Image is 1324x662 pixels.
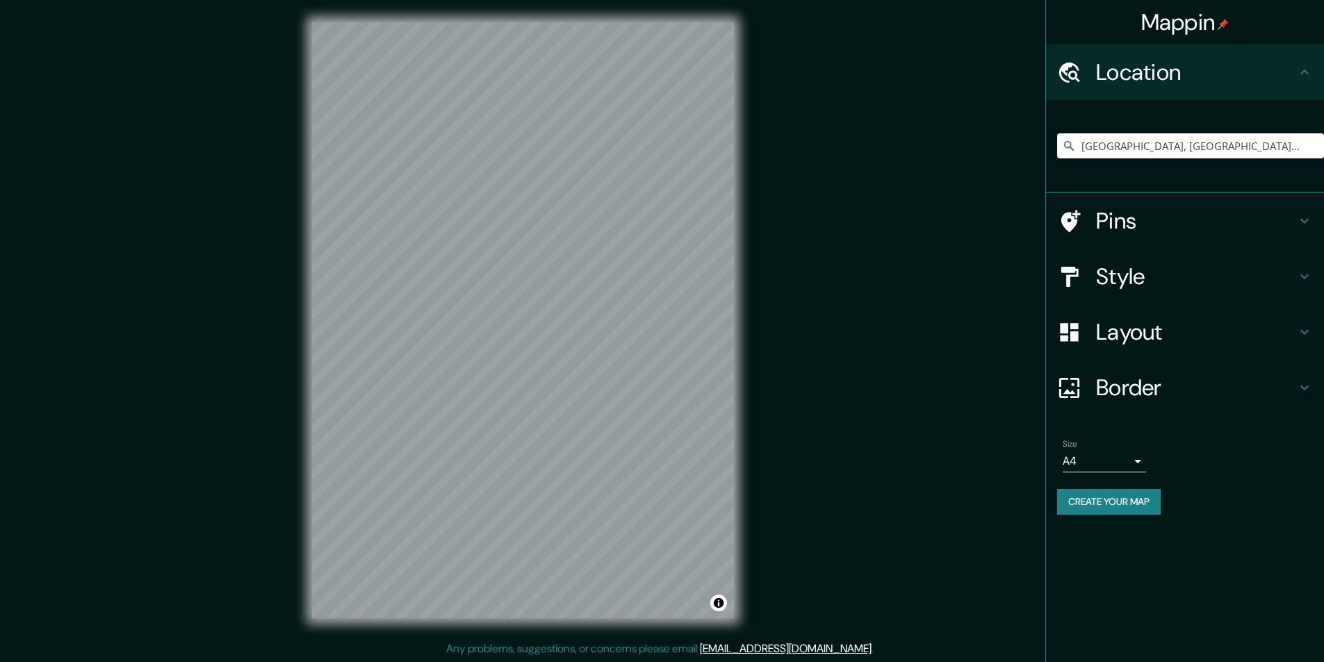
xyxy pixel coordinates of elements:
[1046,44,1324,100] div: Location
[312,22,734,618] canvas: Map
[700,641,872,656] a: [EMAIL_ADDRESS][DOMAIN_NAME]
[1057,133,1324,158] input: Pick your city or area
[874,640,876,657] div: .
[1096,374,1296,402] h4: Border
[1096,263,1296,290] h4: Style
[1046,304,1324,360] div: Layout
[1141,8,1229,36] h4: Mappin
[1063,450,1146,472] div: A4
[1046,249,1324,304] div: Style
[876,640,878,657] div: .
[1096,58,1296,86] h4: Location
[1096,207,1296,235] h4: Pins
[1057,489,1161,515] button: Create your map
[1063,438,1077,450] label: Size
[1218,19,1229,30] img: pin-icon.png
[1096,318,1296,346] h4: Layout
[710,595,727,611] button: Toggle attribution
[1046,360,1324,415] div: Border
[1046,193,1324,249] div: Pins
[446,640,874,657] p: Any problems, suggestions, or concerns please email .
